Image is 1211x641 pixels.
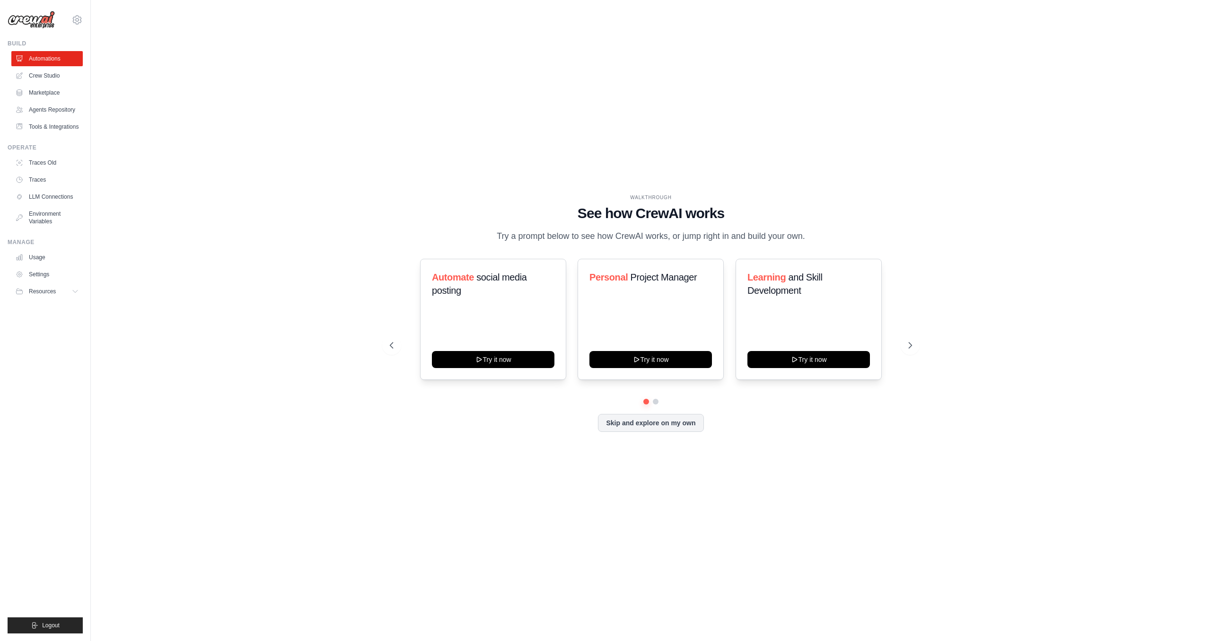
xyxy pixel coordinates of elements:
div: WALKTHROUGH [390,194,912,201]
span: Automate [432,272,474,282]
a: Agents Repository [11,102,83,117]
iframe: Chat Widget [1164,596,1211,641]
span: and Skill Development [747,272,822,296]
img: Logo [8,11,55,29]
button: Try it now [747,351,870,368]
a: Automations [11,51,83,66]
a: Tools & Integrations [11,119,83,134]
button: Logout [8,617,83,633]
span: Project Manager [631,272,697,282]
h1: See how CrewAI works [390,205,912,222]
a: LLM Connections [11,189,83,204]
div: Operate [8,144,83,151]
a: Settings [11,267,83,282]
a: Traces [11,172,83,187]
span: Logout [42,622,60,629]
span: social media posting [432,272,527,296]
a: Environment Variables [11,206,83,229]
span: Learning [747,272,786,282]
p: Try a prompt below to see how CrewAI works, or jump right in and build your own. [492,229,810,243]
button: Skip and explore on my own [598,414,703,432]
button: Try it now [432,351,554,368]
a: Marketplace [11,85,83,100]
button: Resources [11,284,83,299]
div: Build [8,40,83,47]
button: Try it now [589,351,712,368]
span: Resources [29,288,56,295]
span: Personal [589,272,628,282]
a: Traces Old [11,155,83,170]
a: Crew Studio [11,68,83,83]
a: Usage [11,250,83,265]
div: Manage [8,238,83,246]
